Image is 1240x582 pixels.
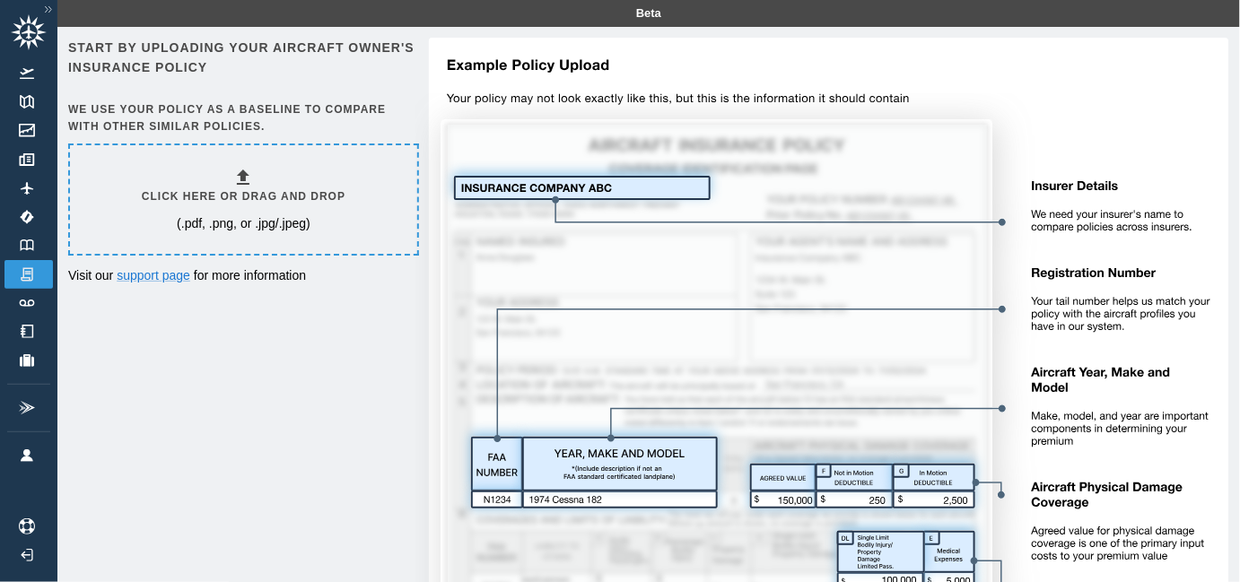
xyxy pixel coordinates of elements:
[117,268,190,282] a: support page
[142,188,345,205] h6: Click here or drag and drop
[177,214,310,232] p: (.pdf, .png, or .jpg/.jpeg)
[68,38,415,78] h6: Start by uploading your aircraft owner's insurance policy
[68,266,415,284] p: Visit our for more information
[68,101,415,135] h6: We use your policy as a baseline to compare with other similar policies.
